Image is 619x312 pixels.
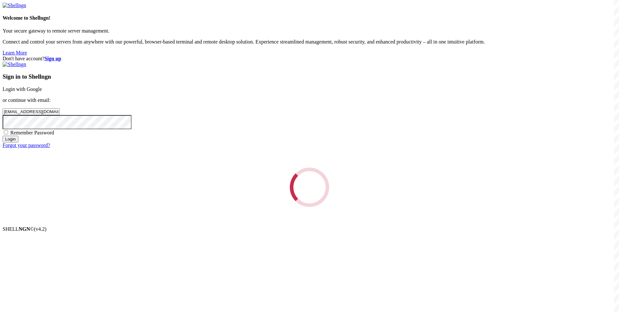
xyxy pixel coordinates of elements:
[3,226,46,232] span: SHELL ©
[3,142,50,148] a: Forgot your password?
[3,108,60,115] input: Email address
[3,50,27,55] a: Learn More
[3,73,616,80] h3: Sign in to Shellngn
[10,130,54,135] span: Remember Password
[34,226,47,232] span: 4.2.0
[3,3,26,8] img: Shellngn
[4,130,8,134] input: Remember Password
[3,28,616,34] p: Your secure gateway to remote server management.
[3,97,616,103] p: or continue with email:
[3,39,616,45] p: Connect and control your servers from anywhere with our powerful, browser-based terminal and remo...
[3,56,616,62] div: Don't have account?
[3,136,18,142] input: Login
[290,168,329,207] div: Loading...
[3,62,26,67] img: Shellngn
[44,56,61,61] a: Sign up
[19,226,30,232] b: NGN
[3,86,42,92] a: Login with Google
[3,15,616,21] h4: Welcome to Shellngn!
